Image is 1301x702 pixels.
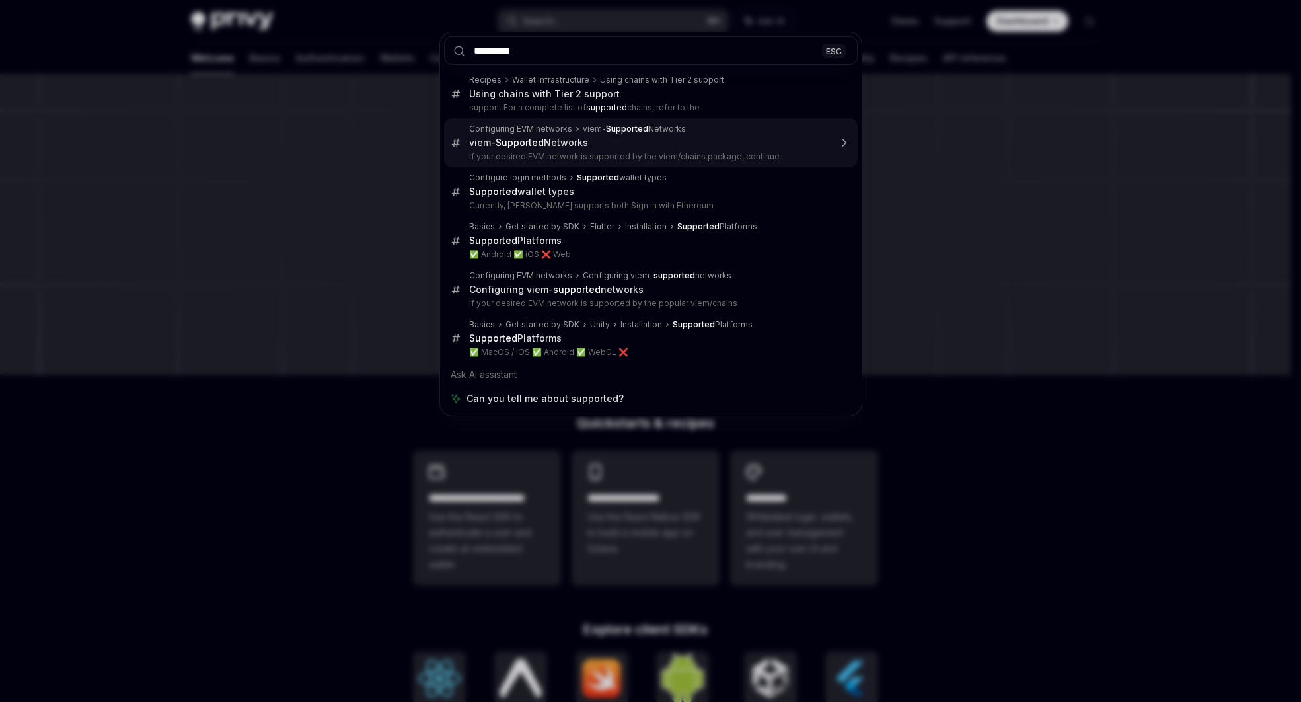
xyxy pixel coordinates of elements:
[496,137,544,148] b: Supported
[586,102,627,112] b: supported
[469,332,562,344] div: Platforms
[469,75,502,85] div: Recipes
[469,200,830,211] p: Currently, [PERSON_NAME] supports both Sign in with Ethereum
[822,44,846,58] div: ESC
[673,319,753,330] div: Platforms
[469,298,830,309] p: If your desired EVM network is supported by the popular viem/chains
[677,221,757,232] div: Platforms
[469,249,830,260] p: ✅ Android ✅ iOS ❌ Web
[583,124,686,134] div: viem- Networks
[505,319,579,330] div: Get started by SDK
[469,186,517,197] b: Supported
[469,235,562,247] div: Platforms
[512,75,589,85] div: Wallet infrastructure
[469,235,517,246] b: Supported
[469,102,830,113] p: support. For a complete list of chains, refer to the
[469,186,574,198] div: wallet types
[469,151,830,162] p: If your desired EVM network is supported by the viem/chains package, continue
[469,284,644,295] div: Configuring viem- networks
[469,332,517,344] b: Supported
[469,88,620,100] div: Using chains with Tier 2 support
[469,221,495,232] div: Basics
[469,173,566,183] div: Configure login methods
[590,221,614,232] div: Flutter
[469,319,495,330] div: Basics
[553,284,601,295] b: supported
[577,173,619,182] b: Supported
[590,319,610,330] div: Unity
[469,124,572,134] div: Configuring EVM networks
[469,137,588,149] div: viem- Networks
[444,363,858,387] div: Ask AI assistant
[469,270,572,281] div: Configuring EVM networks
[625,221,667,232] div: Installation
[583,270,731,281] div: Configuring viem- networks
[673,319,715,329] b: Supported
[620,319,662,330] div: Installation
[600,75,724,85] div: Using chains with Tier 2 support
[466,392,624,405] span: Can you tell me about supported?
[577,173,667,183] div: wallet types
[505,221,579,232] div: Get started by SDK
[469,347,830,358] p: ✅ MacOS / iOS ✅ Android ✅ WebGL ❌
[653,270,695,280] b: supported
[677,221,720,231] b: Supported
[606,124,648,134] b: Supported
